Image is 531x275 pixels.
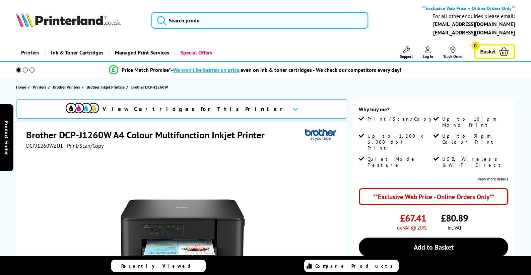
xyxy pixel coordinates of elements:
[423,46,433,59] a: Log In
[66,103,99,113] img: View Cartridges
[16,12,121,27] img: Printerland Logo
[87,84,125,91] span: Brother Inkjet Printers
[111,260,206,272] a: Recently Viewed
[442,116,507,128] span: Up to 16ipm Mono Print
[3,64,507,76] li: modal_Promise
[441,212,468,224] span: £80.89
[400,212,426,224] span: £67.41
[51,44,104,61] span: Ink & Toner Cartridges
[16,12,143,28] a: Printerland Logo
[400,54,413,59] span: Support
[103,105,287,113] span: View Cartridges For This Printer
[26,129,271,141] h1: Brother DCP-J1260W A4 Colour Multifunction Inkjet Printer
[423,54,433,59] span: Log In
[368,133,432,151] span: Up to 1,200 x 6,000 dpi Print
[121,263,197,269] span: Recently Viewed
[359,238,509,257] a: Add to Basket
[443,46,463,59] a: Track Order
[33,84,46,91] span: Printers
[471,41,480,50] span: 0
[87,84,126,91] a: Brother Inkjet Printers
[359,188,509,205] div: **Exclusive Web Price - Online Orders Only**
[304,260,399,272] a: Compare Products
[400,46,413,59] a: Support
[16,84,26,91] span: Home
[171,66,401,73] div: - even on ink & toner cartridges - We check our competitors every day!
[422,5,515,11] b: **Exclusive Web Price – Online Orders Only**
[474,44,515,59] a: Basket 0
[478,176,508,181] a: View more details
[173,66,241,73] span: We won’t be beaten on price,
[64,142,104,149] span: | Print/Scan/Copy
[109,44,174,61] a: Managed Print Services
[33,84,48,91] a: Printers
[442,133,507,145] span: Up to 9ipm Colour Print
[53,84,80,91] span: Brother Printers
[442,156,507,168] span: USB, Wireless & Wi-Fi Direct
[448,224,462,231] span: inc VAT
[122,66,171,73] span: Price Match Promise*
[433,13,515,19] div: For all other enquiries please email:
[397,224,426,231] span: ex VAT @ 20%
[174,44,217,61] a: Special Offers
[315,263,396,269] span: Compare Products
[26,142,63,149] span: DCPJ1260WZU1
[305,129,336,141] img: Brother
[53,84,82,91] a: Brother Printers
[45,44,109,61] a: Ink & Toner Cartridges
[16,44,45,61] a: Printers
[3,120,10,155] span: Product Finder
[368,116,437,122] span: Print/Scan/Copy
[359,106,509,116] div: Why buy me?
[131,84,170,91] a: Brother DCP-J1260W
[433,29,515,36] a: [EMAIL_ADDRESS][DOMAIN_NAME]
[433,21,515,27] a: [EMAIL_ADDRESS][DOMAIN_NAME]
[151,12,368,29] input: Search produ
[480,47,496,56] span: Basket
[368,156,432,168] span: Quiet Mode Feature
[131,84,168,91] span: Brother DCP-J1260W
[16,84,28,91] a: Home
